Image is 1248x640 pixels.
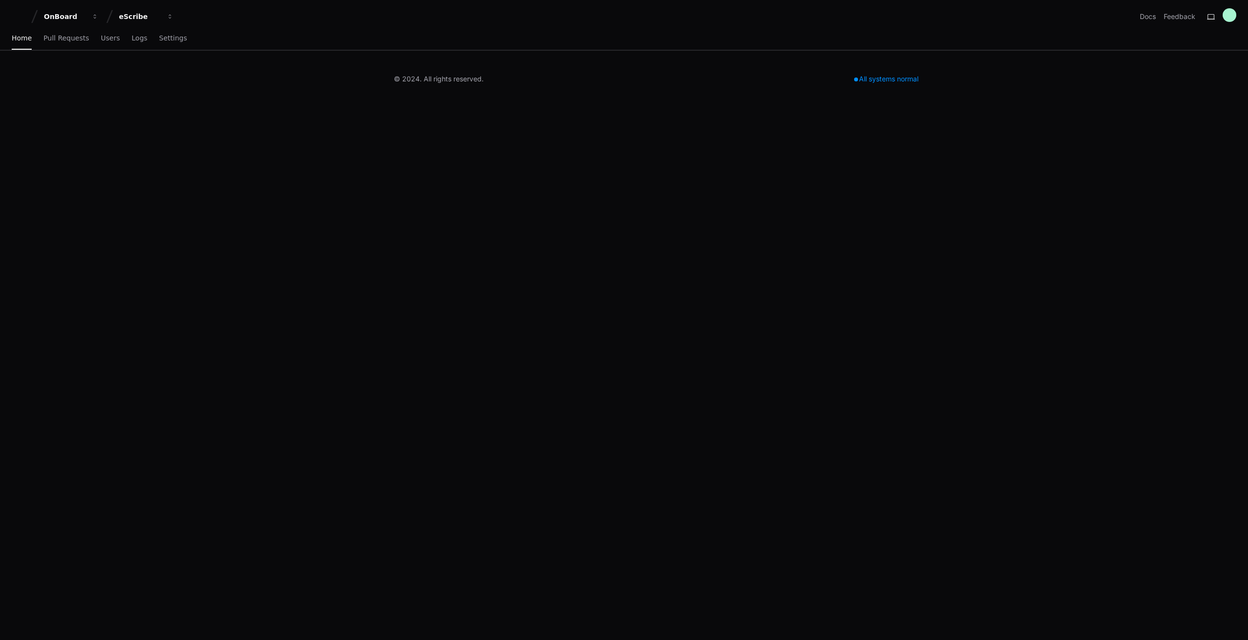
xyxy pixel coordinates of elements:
[40,8,102,25] button: OnBoard
[12,27,32,50] a: Home
[101,27,120,50] a: Users
[1140,12,1156,21] a: Docs
[132,27,147,50] a: Logs
[115,8,177,25] button: eScribe
[159,35,187,41] span: Settings
[44,12,86,21] div: OnBoard
[132,35,147,41] span: Logs
[43,27,89,50] a: Pull Requests
[119,12,161,21] div: eScribe
[101,35,120,41] span: Users
[12,35,32,41] span: Home
[394,74,484,84] div: © 2024. All rights reserved.
[159,27,187,50] a: Settings
[1164,12,1195,21] button: Feedback
[43,35,89,41] span: Pull Requests
[848,72,924,86] div: All systems normal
